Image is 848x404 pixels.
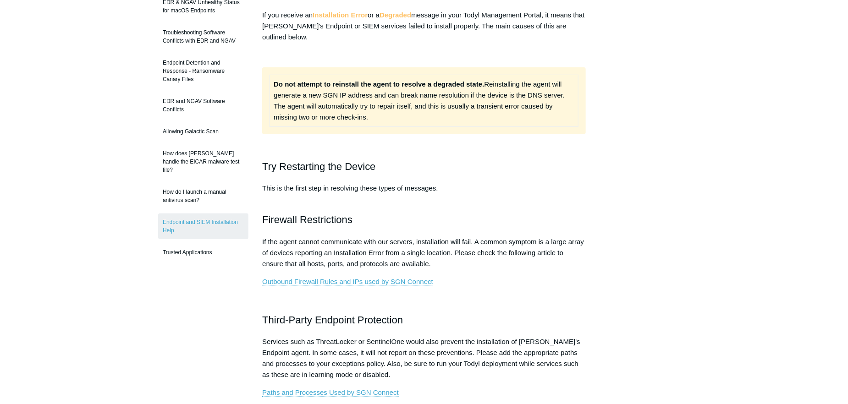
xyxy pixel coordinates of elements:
a: Paths and Processes Used by SGN Connect [262,388,399,397]
a: Troubleshooting Software Conflicts with EDR and NGAV [158,24,248,49]
a: How do I launch a manual antivirus scan? [158,183,248,209]
strong: Do not attempt to reinstall the agent to resolve a degraded state. [274,80,484,88]
td: Reinstalling the agent will generate a new SGN IP address and can break name resolution if the de... [270,75,578,126]
a: Outbound Firewall Rules and IPs used by SGN Connect [262,278,433,286]
a: Endpoint and SIEM Installation Help [158,213,248,239]
a: How does [PERSON_NAME] handle the EICAR malware test file? [158,145,248,179]
p: Services such as ThreatLocker or SentinelOne would also prevent the installation of [PERSON_NAME]... [262,336,586,380]
a: Trusted Applications [158,244,248,261]
a: Endpoint Detention and Response - Ransomware Canary Files [158,54,248,88]
h2: Firewall Restrictions [262,212,586,228]
a: Allowing Galactic Scan [158,123,248,140]
p: If the agent cannot communicate with our servers, installation will fail. A common symptom is a l... [262,236,586,269]
p: This is the first step in resolving these types of messages. [262,183,586,205]
a: EDR and NGAV Software Conflicts [158,93,248,118]
h2: Third-Party Endpoint Protection [262,312,586,328]
strong: Degraded [380,11,411,19]
strong: Installation Error [313,11,368,19]
h2: Try Restarting the Device [262,158,586,175]
p: If you receive an or a message in your Todyl Management Portal, it means that [PERSON_NAME]'s End... [262,10,586,43]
